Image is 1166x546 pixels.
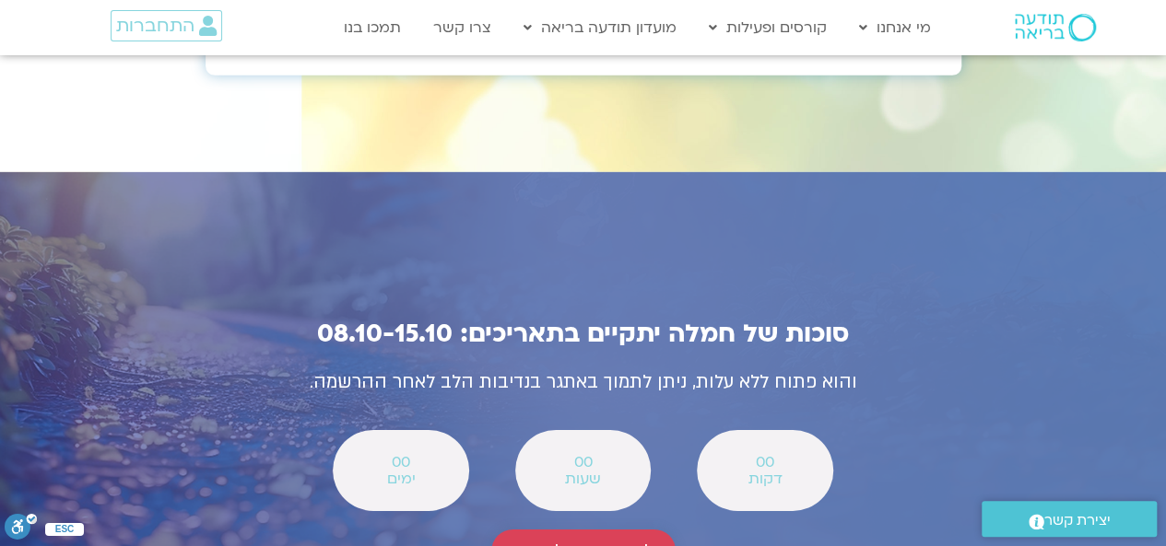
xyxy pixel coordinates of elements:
[539,454,627,470] span: 00
[514,10,686,45] a: מועדון תודעה בריאה
[178,366,989,399] p: והוא פתוח ללא עלות, ניתן לתמוך באתגר בנדיבות הלב לאחר ההרשמה.
[357,454,444,470] span: 00
[1044,508,1111,533] span: יצירת קשר
[116,16,194,36] span: התחברות
[982,501,1157,537] a: יצירת קשר
[1015,14,1096,41] img: תודעה בריאה
[178,319,989,348] h2: סוכות של חמלה יתקיים בתאריכים: 08.10-15.10
[357,470,444,487] span: ימים
[424,10,501,45] a: צרו קשר
[335,10,410,45] a: תמכו בנו
[721,454,808,470] span: 00
[700,10,836,45] a: קורסים ופעילות
[539,470,627,487] span: שעות
[721,470,808,487] span: דקות
[111,10,222,41] a: התחברות
[850,10,940,45] a: מי אנחנו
